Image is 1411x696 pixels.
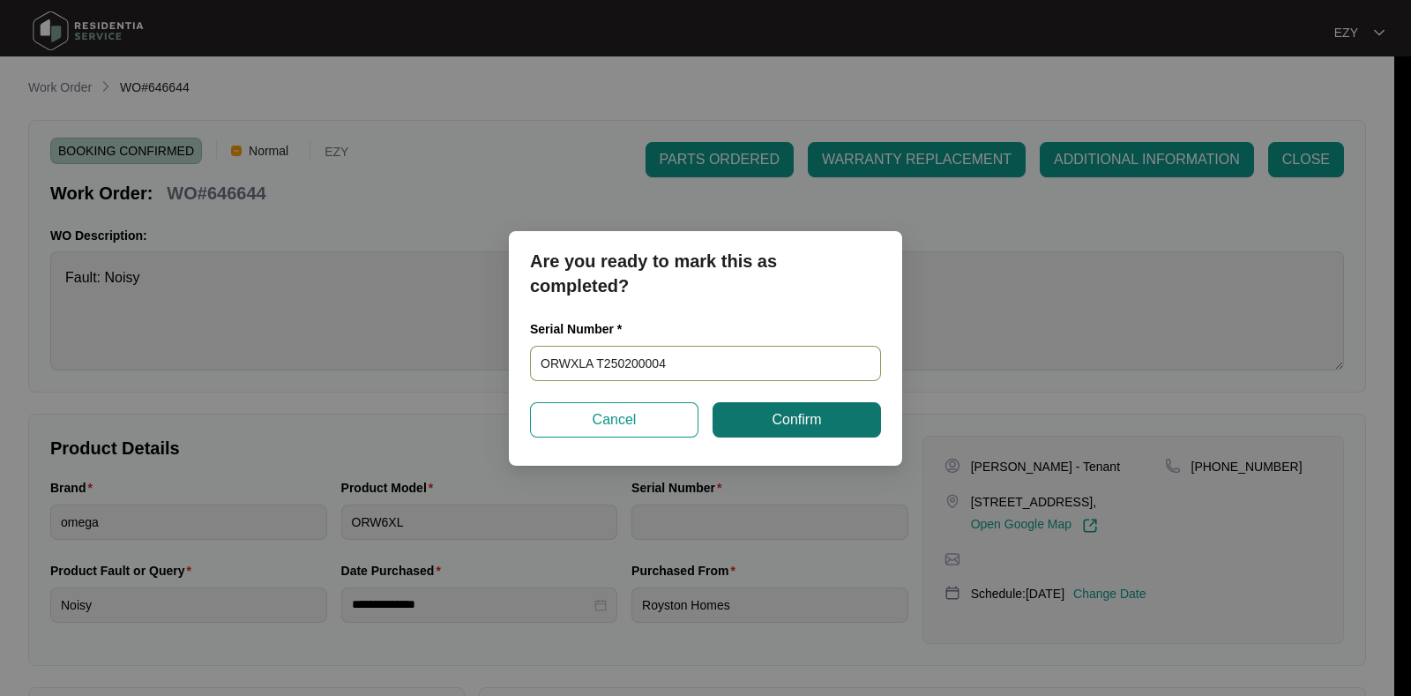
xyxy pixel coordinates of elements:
span: Confirm [772,409,821,430]
button: Cancel [530,402,698,438]
p: Are you ready to mark this as [530,249,881,273]
button: Confirm [713,402,881,438]
span: Cancel [593,409,637,430]
p: completed? [530,273,881,298]
label: Serial Number * [530,320,635,338]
